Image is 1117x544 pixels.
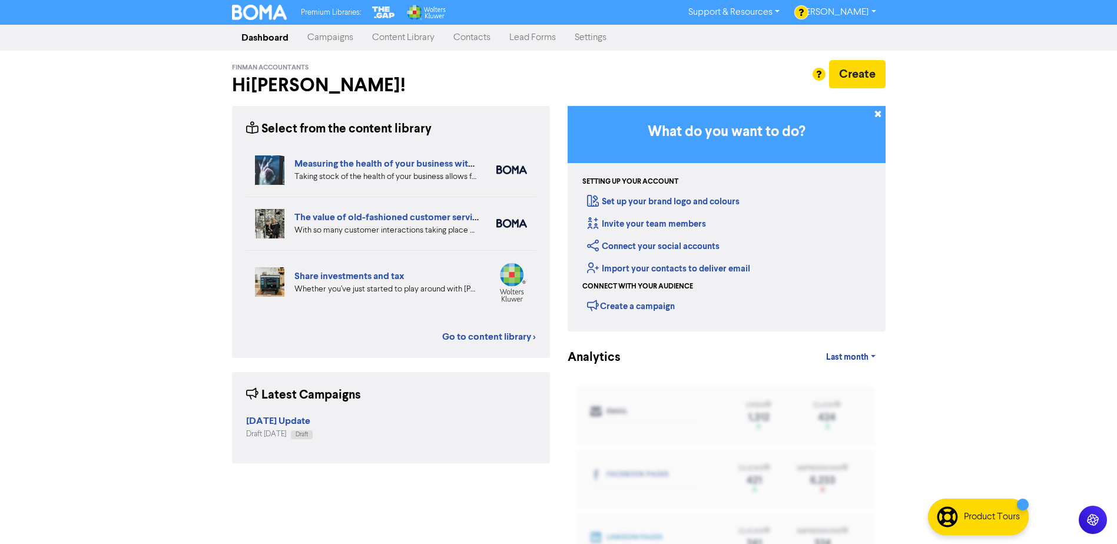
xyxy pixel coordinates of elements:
a: [DATE] Update [246,417,310,426]
img: boma [496,219,527,228]
div: Taking stock of the health of your business allows for more effective planning, early warning abo... [294,171,479,183]
iframe: Chat Widget [1058,487,1117,544]
a: Connect your social accounts [587,241,720,252]
a: Share investments and tax [294,270,405,282]
img: Wolters Kluwer [406,5,446,20]
h2: Hi [PERSON_NAME] ! [232,74,550,97]
div: Analytics [568,349,606,367]
a: Go to content library > [442,330,536,344]
span: Premium Libraries: [301,9,361,16]
a: Contacts [444,26,500,49]
div: Draft [DATE] [246,429,313,440]
a: Lead Forms [500,26,565,49]
a: Settings [565,26,616,49]
a: [PERSON_NAME] [789,3,885,22]
img: BOMA Logo [232,5,287,20]
a: Import your contacts to deliver email [587,263,750,274]
span: Finman Accountants [232,64,309,72]
div: Latest Campaigns [246,386,361,404]
h3: What do you want to do? [585,124,868,141]
img: wolters_kluwer [496,263,527,302]
a: Dashboard [232,26,298,49]
a: Last month [817,346,885,369]
img: boma_accounting [496,165,527,174]
span: Draft [296,432,308,437]
div: Getting Started in BOMA [568,106,886,331]
div: Create a campaign [587,297,675,314]
div: With so many customer interactions taking place online, your online customer service has to be fi... [294,224,479,237]
a: Invite your team members [587,218,706,230]
div: Setting up your account [582,177,678,187]
strong: [DATE] Update [246,415,310,427]
a: Content Library [363,26,444,49]
img: The Gap [370,5,396,20]
a: Support & Resources [679,3,789,22]
div: Connect with your audience [582,281,693,292]
div: Select from the content library [246,120,432,138]
a: Campaigns [298,26,363,49]
a: The value of old-fashioned customer service: getting data insights [294,211,571,223]
div: Whether you’ve just started to play around with Sharesies, or are already comfortably managing yo... [294,283,479,296]
span: Last month [826,352,869,363]
a: Set up your brand logo and colours [587,196,740,207]
a: Measuring the health of your business with ratio measures [294,158,537,170]
button: Create [829,60,886,88]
